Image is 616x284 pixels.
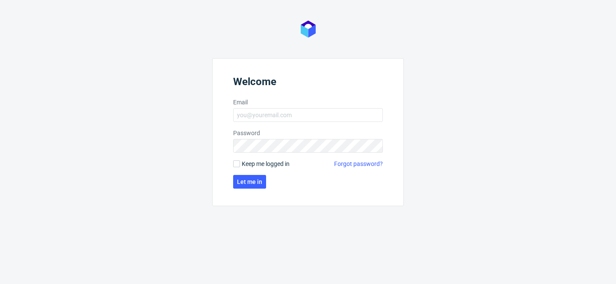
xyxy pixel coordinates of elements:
a: Forgot password? [334,160,383,168]
label: Email [233,98,383,106]
span: Let me in [237,179,262,185]
header: Welcome [233,76,383,91]
label: Password [233,129,383,137]
input: you@youremail.com [233,108,383,122]
button: Let me in [233,175,266,189]
span: Keep me logged in [242,160,290,168]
